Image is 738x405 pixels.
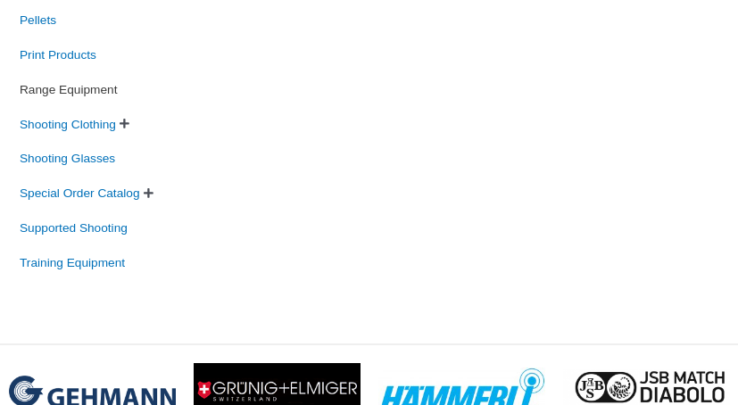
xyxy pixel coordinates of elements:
span: Print Products [18,41,98,69]
a: Training Equipment [18,255,127,269]
a: Shooting Clothing [18,117,118,130]
a: Print Products [18,47,98,61]
span: Training Equipment [18,249,127,277]
span: Special Order Catalog [18,179,142,207]
span: Shooting Clothing [18,111,118,138]
span: Range Equipment [18,76,119,103]
span:  [120,118,129,129]
span:  [144,187,153,199]
a: Special Order Catalog [18,186,142,200]
a: Pellets [18,13,58,27]
span: Pellets [18,6,58,34]
a: Range Equipment [18,82,119,95]
span: Supported Shooting [18,214,129,242]
span: Shooting Glasses [18,145,117,172]
a: Shooting Glasses [18,152,117,165]
a: Supported Shooting [18,220,129,234]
